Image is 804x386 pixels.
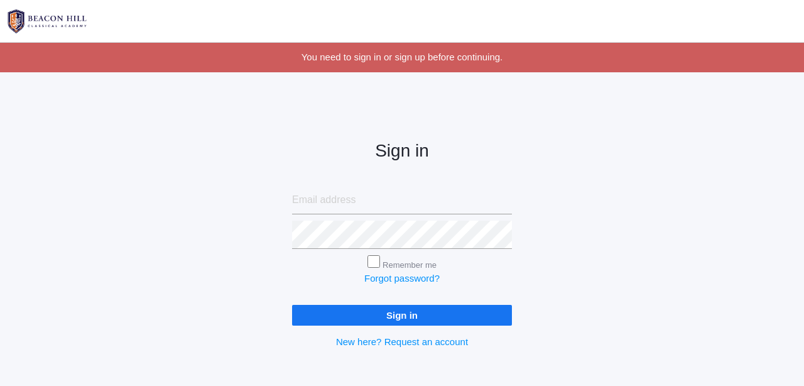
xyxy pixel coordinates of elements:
input: Email address [292,186,512,214]
h2: Sign in [292,141,512,161]
label: Remember me [383,260,437,270]
a: Forgot password? [364,273,440,284]
a: New here? Request an account [336,336,468,347]
input: Sign in [292,305,512,326]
